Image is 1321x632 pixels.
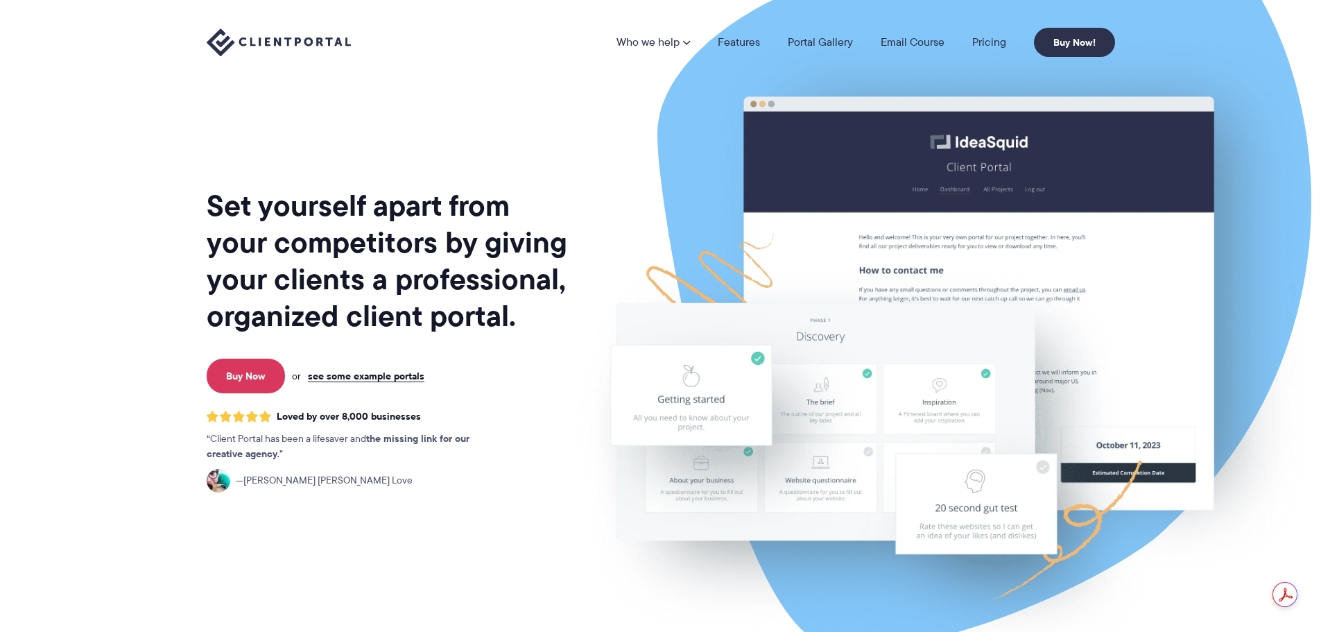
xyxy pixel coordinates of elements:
a: see some example portals [308,370,424,382]
strong: the missing link for our creative agency [207,431,469,461]
p: Client Portal has been a lifesaver and . [207,432,498,462]
a: Features [718,37,760,48]
a: Buy Now [207,359,285,393]
a: Who we help [616,37,690,48]
span: [PERSON_NAME] [PERSON_NAME] Love [236,473,413,488]
a: Buy Now! [1034,28,1115,57]
span: Loved by over 8,000 businesses [277,411,421,422]
a: Pricing [972,37,1006,48]
h1: Set yourself apart from your competitors by giving your clients a professional, organized client ... [207,187,570,334]
a: Email Course [881,37,944,48]
span: or [292,370,301,382]
a: Portal Gallery [788,37,853,48]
